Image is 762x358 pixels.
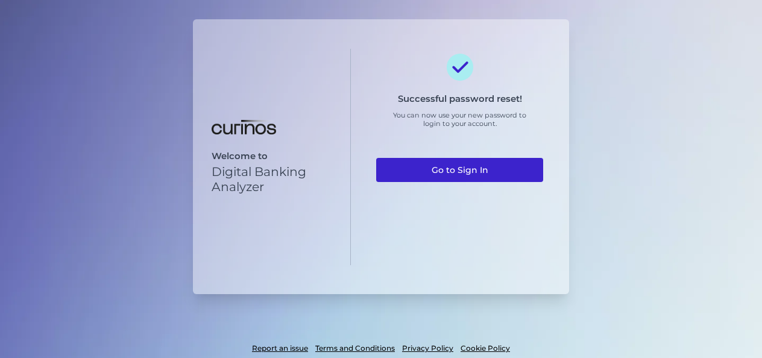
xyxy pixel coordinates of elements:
[461,342,510,355] a: Cookie Policy
[402,342,453,355] a: Privacy Policy
[252,342,308,355] a: Report an issue
[212,151,339,162] p: Welcome to
[398,94,522,105] h3: Successful password reset!
[376,158,543,182] a: Go to Sign In
[315,342,395,355] a: Terms and Conditions
[212,120,276,134] img: Digital Banking Analyzer
[212,164,339,194] p: Digital Banking Analyzer
[376,111,543,128] p: You can now use your new password to login to your account.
